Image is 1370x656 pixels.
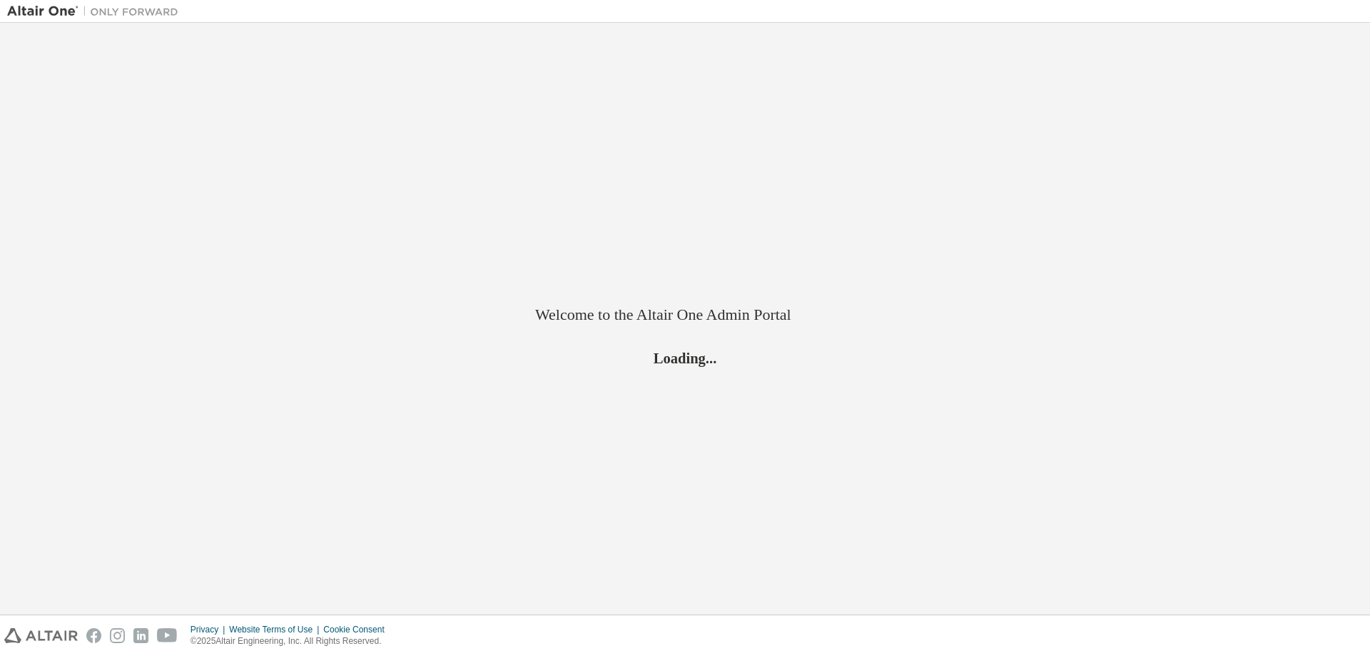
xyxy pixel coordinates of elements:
[229,624,323,635] div: Website Terms of Use
[323,624,392,635] div: Cookie Consent
[86,628,101,643] img: facebook.svg
[110,628,125,643] img: instagram.svg
[133,628,148,643] img: linkedin.svg
[4,628,78,643] img: altair_logo.svg
[535,348,835,367] h2: Loading...
[191,624,229,635] div: Privacy
[7,4,186,19] img: Altair One
[535,305,835,325] h2: Welcome to the Altair One Admin Portal
[157,628,178,643] img: youtube.svg
[191,635,393,647] p: © 2025 Altair Engineering, Inc. All Rights Reserved.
